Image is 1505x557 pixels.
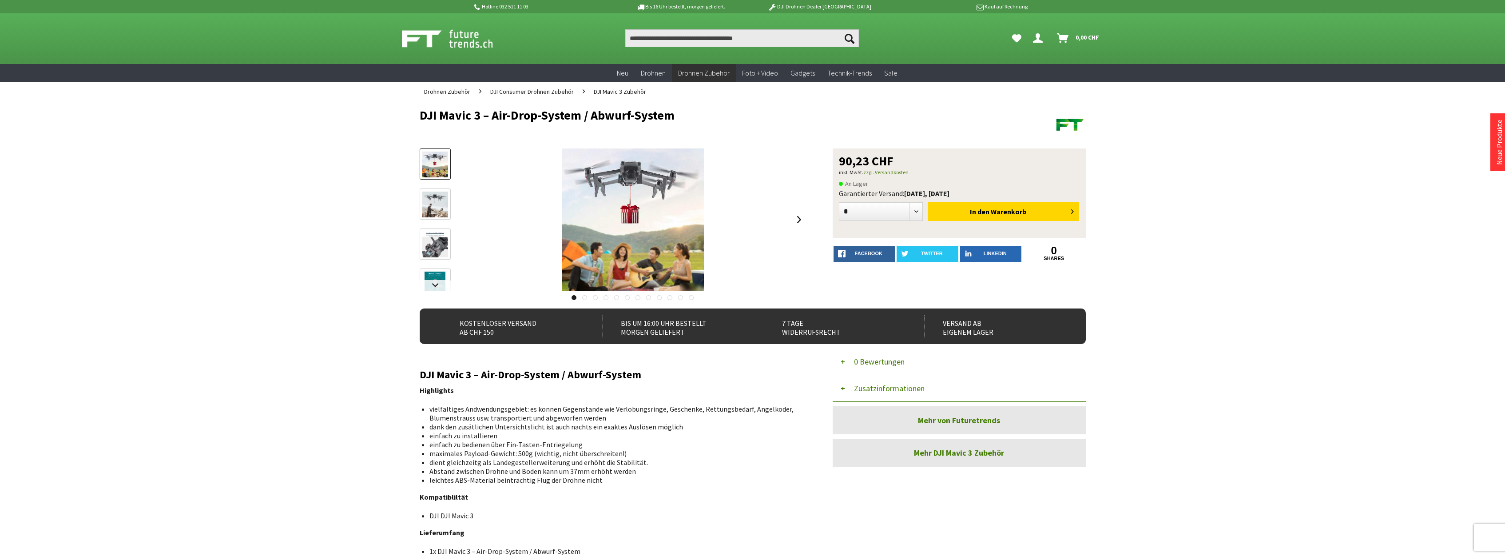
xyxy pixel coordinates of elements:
strong: Highlights [420,386,454,395]
strong: Kompatibliltät [420,493,468,501]
span: An Lager [839,178,868,189]
a: Neu [611,64,635,82]
img: Futuretrends [1055,108,1086,140]
li: DJI DJI Mavic 3 [429,511,799,520]
li: leichtes ABS-Material beinträchtig Flug der Drohne nicht [429,476,799,485]
a: DJI Mavic 3 Zubehör [589,82,651,101]
span: twitter [921,251,943,256]
li: 1x DJI Mavic 3 – Air-Drop-System / Abwurf-System [429,547,799,556]
span: Drohnen Zubehör [424,88,470,96]
span: Drohnen Zubehör [678,68,730,77]
a: twitter [897,246,958,262]
div: Bis um 16:00 Uhr bestellt Morgen geliefert [603,315,744,337]
a: Drohnen Zubehör [420,82,475,101]
p: DJI Drohnen Dealer [GEOGRAPHIC_DATA] [750,1,889,12]
button: Suchen [840,29,859,47]
button: 0 Bewertungen [833,349,1086,375]
a: Technik-Trends [821,64,878,82]
img: DJI Mavic 3 – Air-Drop-System / Abwurf-System [562,148,704,291]
a: zzgl. Versandkosten [863,169,909,176]
a: shares [1023,256,1085,261]
h1: DJI Mavic 3 – Air-Drop-System / Abwurf-System [420,108,953,122]
a: Neue Produkte [1495,120,1504,165]
span: Drohnen [641,68,666,77]
a: Warenkorb [1053,29,1104,47]
span: facebook [855,251,882,256]
input: Produkt, Marke, Kategorie, EAN, Artikelnummer… [625,29,859,47]
span: DJI Consumer Drohnen Zubehör [490,88,574,96]
img: Vorschau: DJI Mavic 3 – Air-Drop-System / Abwurf-System [422,152,448,177]
b: [DATE], [DATE] [904,189,949,198]
button: In den Warenkorb [928,202,1079,221]
span: Neu [617,68,628,77]
p: Hotline 032 511 11 03 [473,1,612,12]
a: Drohnen [635,64,672,82]
p: Bis 16 Uhr bestellt, morgen geliefert. [612,1,750,12]
span: LinkedIn [984,251,1007,256]
span: Gadgets [790,68,815,77]
a: LinkedIn [960,246,1022,262]
span: Warenkorb [991,207,1026,216]
span: Foto + Video [742,68,778,77]
li: einfach zu installieren [429,431,799,440]
div: Versand ab eigenem Lager [925,315,1066,337]
a: Meine Favoriten [1008,29,1026,47]
li: maximales Payload-Gewicht: 500g (wichtig, nicht überschreiten!) [429,449,799,458]
strong: Lieferumfang [420,528,465,537]
p: inkl. MwSt. [839,167,1080,178]
a: 0 [1023,246,1085,256]
span: 0,00 CHF [1076,30,1099,44]
span: In den [970,207,989,216]
a: Drohnen Zubehör [672,64,736,82]
a: Mehr von Futuretrends [833,406,1086,434]
span: 90,23 CHF [839,155,893,167]
div: Kostenloser Versand ab CHF 150 [442,315,584,337]
li: einfach zu bedienen über Ein-Tasten-Entriegelung [429,440,799,449]
p: Kauf auf Rechnung [889,1,1028,12]
div: 7 Tage Widerrufsrecht [764,315,905,337]
li: Abstand zwischen Drohne und Boden kann um 37mm erhöht werden [429,467,799,476]
img: Shop Futuretrends - zur Startseite wechseln [402,28,512,50]
li: dank den zusätlichen Untersichtslicht ist auch nachts ein exaktes Auslösen möglich [429,422,799,431]
a: Dein Konto [1029,29,1050,47]
li: dient gleichzeitg als Landegestellerweiterung und erhöht die Stabilität. [429,458,799,467]
li: vielfältiges Andwendungsgebiet: es können Gegenstände wie Verlobungsringe, Geschenke, Rettungsbed... [429,405,799,422]
button: Zusatzinformationen [833,375,1086,402]
a: DJI Consumer Drohnen Zubehör [486,82,578,101]
a: Foto + Video [736,64,784,82]
a: Mehr DJI Mavic 3 Zubehör [833,439,1086,467]
h2: DJI Mavic 3 – Air-Drop-System / Abwurf-System [420,369,806,381]
div: Garantierter Versand: [839,189,1080,198]
span: DJI Mavic 3 Zubehör [594,88,646,96]
a: facebook [834,246,895,262]
a: Gadgets [784,64,821,82]
a: Sale [878,64,904,82]
span: Sale [884,68,897,77]
span: Technik-Trends [827,68,872,77]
